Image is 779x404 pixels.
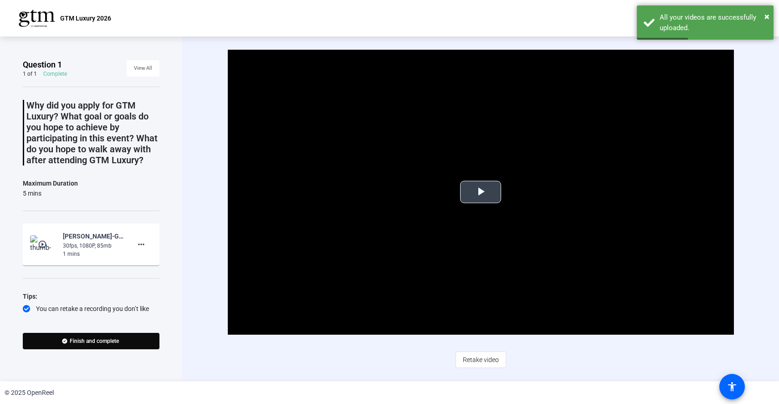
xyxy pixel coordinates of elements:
[456,352,506,368] button: Retake video
[463,351,499,368] span: Retake video
[23,59,62,70] span: Question 1
[134,62,152,75] span: View All
[5,388,54,398] div: © 2025 OpenReel
[63,242,124,250] div: 30fps, 1080P, 85mb
[23,189,78,198] div: 5 mins
[63,231,124,242] div: [PERSON_NAME]-GTM Luxury 2026 Applicant Videos-GTM Luxury 2026-1756581034635-webcam
[26,100,159,166] p: Why did you apply for GTM Luxury? What goal or goals do you hope to achieve by participating in t...
[63,250,124,258] div: 1 mins
[43,70,67,78] div: Complete
[38,240,49,249] mat-icon: play_circle_outline
[660,12,767,33] div: All your videos are successfully uploaded.
[228,50,734,335] div: Video Player
[764,11,769,22] span: ×
[23,70,37,78] div: 1 of 1
[18,9,56,27] img: OpenReel logo
[23,304,159,313] div: You can retake a recording you don’t like
[127,60,159,77] button: View All
[460,181,501,203] button: Play Video
[23,316,159,325] div: Pick a quiet and well-lit area to record
[30,235,57,254] img: thumb-nail
[136,239,147,250] mat-icon: more_horiz
[23,178,78,189] div: Maximum Duration
[23,291,159,302] div: Tips:
[764,10,769,23] button: Close
[23,333,159,349] button: Finish and complete
[727,381,738,392] mat-icon: accessibility
[70,337,119,345] span: Finish and complete
[60,13,111,24] p: GTM Luxury 2026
